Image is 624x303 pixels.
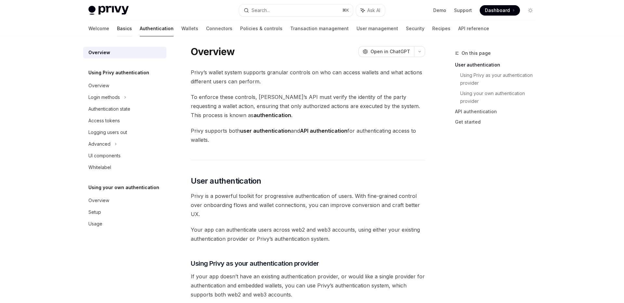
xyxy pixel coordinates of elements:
[88,69,149,77] h5: Using Privy authentication
[191,259,319,268] span: Using Privy as your authentication provider
[83,150,166,162] a: UI components
[83,218,166,230] a: Usage
[88,105,130,113] div: Authentication state
[406,21,424,36] a: Security
[191,46,235,57] h1: Overview
[480,5,520,16] a: Dashboard
[83,103,166,115] a: Authentication state
[88,220,102,228] div: Usage
[485,7,510,14] span: Dashboard
[433,7,446,14] a: Demo
[370,48,410,55] span: Open in ChatGPT
[191,176,261,186] span: User authentication
[455,106,541,117] a: API authentication
[252,6,270,14] div: Search...
[181,21,198,36] a: Wallets
[458,21,489,36] a: API reference
[290,21,349,36] a: Transaction management
[357,21,398,36] a: User management
[88,184,159,191] h5: Using your own authentication
[88,82,109,90] div: Overview
[88,93,120,101] div: Login methods
[239,5,353,16] button: Search...⌘K
[253,112,291,118] strong: authentication
[460,88,541,106] a: Using your own authentication provider
[191,92,425,120] span: To enforce these controls, [PERSON_NAME]’s API must verify the identity of the party requesting a...
[83,162,166,173] a: Whitelabel
[88,49,110,56] div: Overview
[88,21,109,36] a: Welcome
[240,21,282,36] a: Policies & controls
[454,7,472,14] a: Support
[88,208,101,216] div: Setup
[358,46,414,57] button: Open in ChatGPT
[342,8,349,13] span: ⌘ K
[356,5,385,16] button: Ask AI
[191,272,425,299] span: If your app doesn’t have an existing authentication provider, or would like a single provider for...
[191,191,425,219] span: Privy is a powerful toolkit for progressive authentication of users. With fine-grained control ov...
[525,5,536,16] button: Toggle dark mode
[206,21,232,36] a: Connectors
[191,225,425,243] span: Your app can authenticate users across web2 and web3 accounts, using either your existing authent...
[461,49,491,57] span: On this page
[83,47,166,58] a: Overview
[240,127,291,134] strong: user authentication
[432,21,450,36] a: Recipes
[455,60,541,70] a: User authentication
[460,70,541,88] a: Using Privy as your authentication provider
[88,164,111,171] div: Whitelabel
[88,140,110,148] div: Advanced
[88,117,120,125] div: Access tokens
[191,126,425,144] span: Privy supports both and for authenticating access to wallets.
[83,206,166,218] a: Setup
[455,117,541,127] a: Get started
[83,80,166,91] a: Overview
[367,7,380,14] span: Ask AI
[140,21,174,36] a: Authentication
[88,152,121,160] div: UI components
[88,197,109,204] div: Overview
[117,21,132,36] a: Basics
[83,127,166,138] a: Logging users out
[88,128,127,136] div: Logging users out
[83,195,166,206] a: Overview
[191,68,425,86] span: Privy’s wallet system supports granular controls on who can access wallets and what actions diffe...
[83,115,166,127] a: Access tokens
[300,127,347,134] strong: API authentication
[88,6,129,15] img: light logo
